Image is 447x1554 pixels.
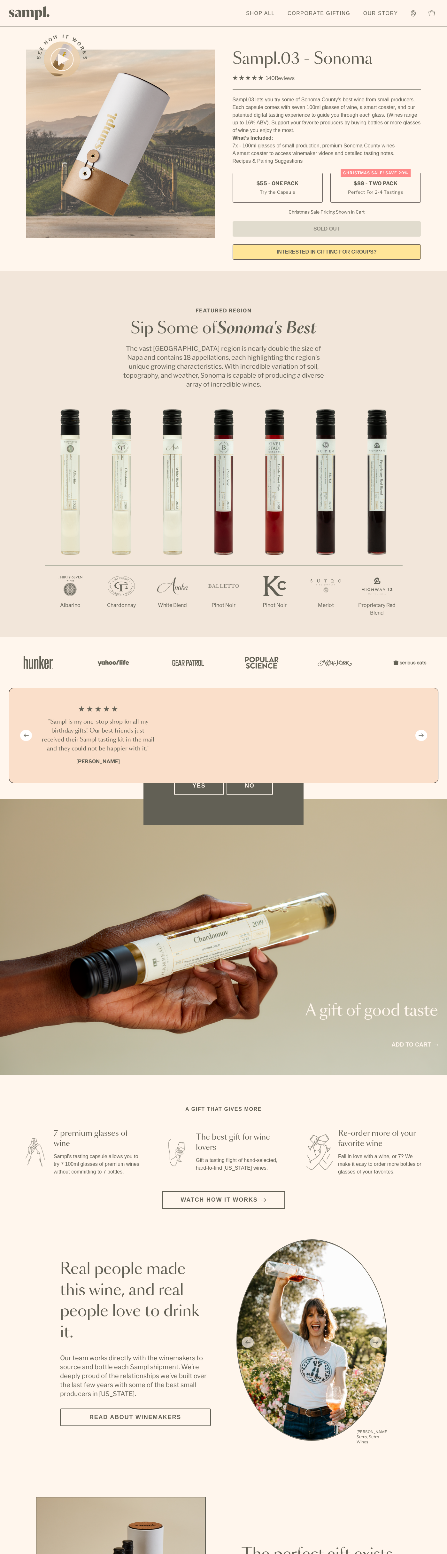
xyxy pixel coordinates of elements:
button: See how it works [44,42,80,77]
ul: carousel [236,1239,387,1445]
p: Merlot [300,601,351,609]
div: slide 1 [236,1239,387,1445]
li: 3 / 7 [147,409,198,630]
p: Albarino [45,601,96,609]
div: 140Reviews [233,74,295,82]
p: Pinot Noir [198,601,249,609]
p: Pinot Noir [249,601,300,609]
li: 6 / 7 [300,409,351,630]
a: Shop All [243,6,278,20]
li: 1 / 7 [45,409,96,630]
img: Sampl logo [9,6,50,20]
button: No [227,777,273,795]
small: Try the Capsule [260,189,295,195]
span: $55 - One Pack [257,180,299,187]
b: [PERSON_NAME] [76,758,120,765]
small: Perfect For 2-4 Tastings [348,189,403,195]
a: Corporate Gifting [284,6,354,20]
h3: “Sampl is my one-stop shop for all my birthday gifts! Our best friends just received their Sampl ... [40,718,156,753]
a: Our Story [360,6,401,20]
a: Add to cart [391,1040,438,1049]
img: Sampl.03 - Sonoma [26,50,215,238]
p: [PERSON_NAME] Sutro, Sutro Wines [357,1429,387,1445]
li: 7 / 7 [351,409,403,637]
div: Christmas SALE! Save 20% [341,169,411,177]
p: Chardonnay [96,601,147,609]
span: $88 - Two Pack [354,180,397,187]
p: Proprietary Red Blend [351,601,403,617]
button: Yes [174,777,224,795]
button: Previous slide [20,730,32,741]
li: 5 / 7 [249,409,300,630]
a: interested in gifting for groups? [233,244,421,260]
button: Next slide [415,730,427,741]
li: 1 / 4 [40,701,156,770]
p: A gift of good taste [247,1003,438,1019]
p: White Blend [147,601,198,609]
li: 2 / 7 [96,409,147,630]
button: Sold Out [233,221,421,237]
li: 4 / 7 [198,409,249,630]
